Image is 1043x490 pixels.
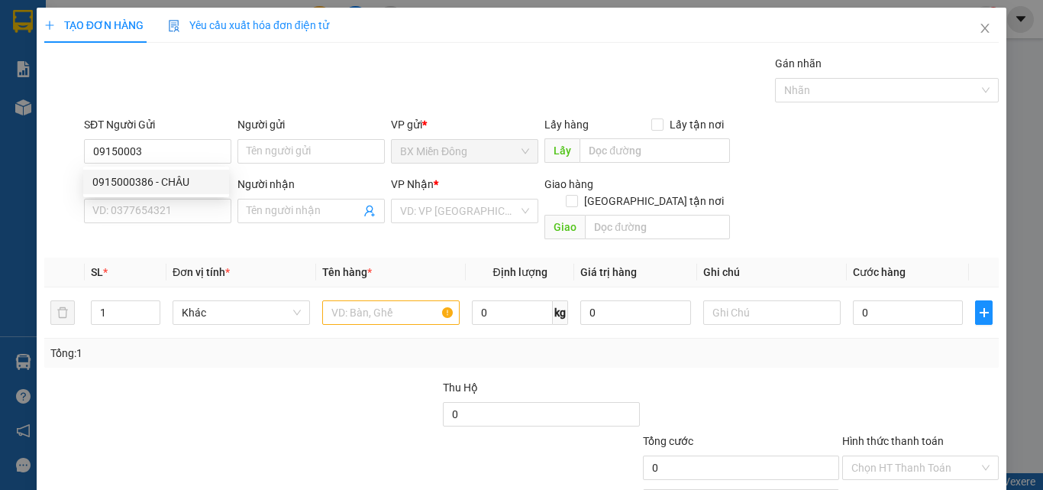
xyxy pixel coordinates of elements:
span: TẠO ĐƠN HÀNG [44,19,144,31]
th: Ghi chú [697,258,847,287]
input: Ghi Chú [703,300,841,325]
span: Cước hàng [853,266,906,278]
div: Người nhận [237,176,385,193]
input: 0 [580,300,690,325]
li: VP BX Miền Đông [8,65,105,82]
div: 0915000386 - CHÂU [92,174,220,190]
img: icon [168,20,180,32]
div: SĐT Người Gửi [84,116,231,133]
span: kg [553,300,568,325]
span: Giá trị hàng [580,266,637,278]
button: delete [50,300,75,325]
span: [GEOGRAPHIC_DATA] tận nơi [578,193,730,209]
span: plus [976,307,992,319]
input: Dọc đường [580,138,730,163]
b: 339 Đinh Bộ Lĩnh, P26 [8,84,80,113]
div: Người gửi [237,116,385,133]
span: Lấy [544,138,580,163]
span: Tổng cước [643,435,693,447]
div: Tổng: 1 [50,345,404,362]
button: plus [975,300,993,325]
span: Lấy hàng [544,118,589,131]
span: plus [44,20,55,31]
div: 0915000386 - CHÂU [83,170,229,194]
label: Hình thức thanh toán [842,435,944,447]
input: VD: Bàn, Ghế [322,300,460,325]
span: user-add [363,205,376,217]
span: Thu Hộ [443,381,478,394]
span: Yêu cầu xuất hóa đơn điện tử [168,19,329,31]
span: SL [91,266,103,278]
div: VP gửi [391,116,538,133]
span: close [979,22,991,34]
span: Giao hàng [544,178,593,190]
span: Định lượng [492,266,547,278]
span: Đơn vị tính [173,266,230,278]
span: environment [8,85,18,96]
button: Close [964,8,1006,50]
span: Khác [182,301,301,324]
input: Dọc đường [585,215,730,239]
li: VP Quản lý VP [GEOGRAPHIC_DATA] xe Limousine [105,65,203,115]
span: VP Nhận [391,178,434,190]
li: Cúc Tùng [8,8,221,37]
span: BX Miền Đông [400,140,529,163]
span: Giao [544,215,585,239]
label: Gán nhãn [775,57,822,70]
span: Tên hàng [322,266,372,278]
span: Lấy tận nơi [664,116,730,133]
